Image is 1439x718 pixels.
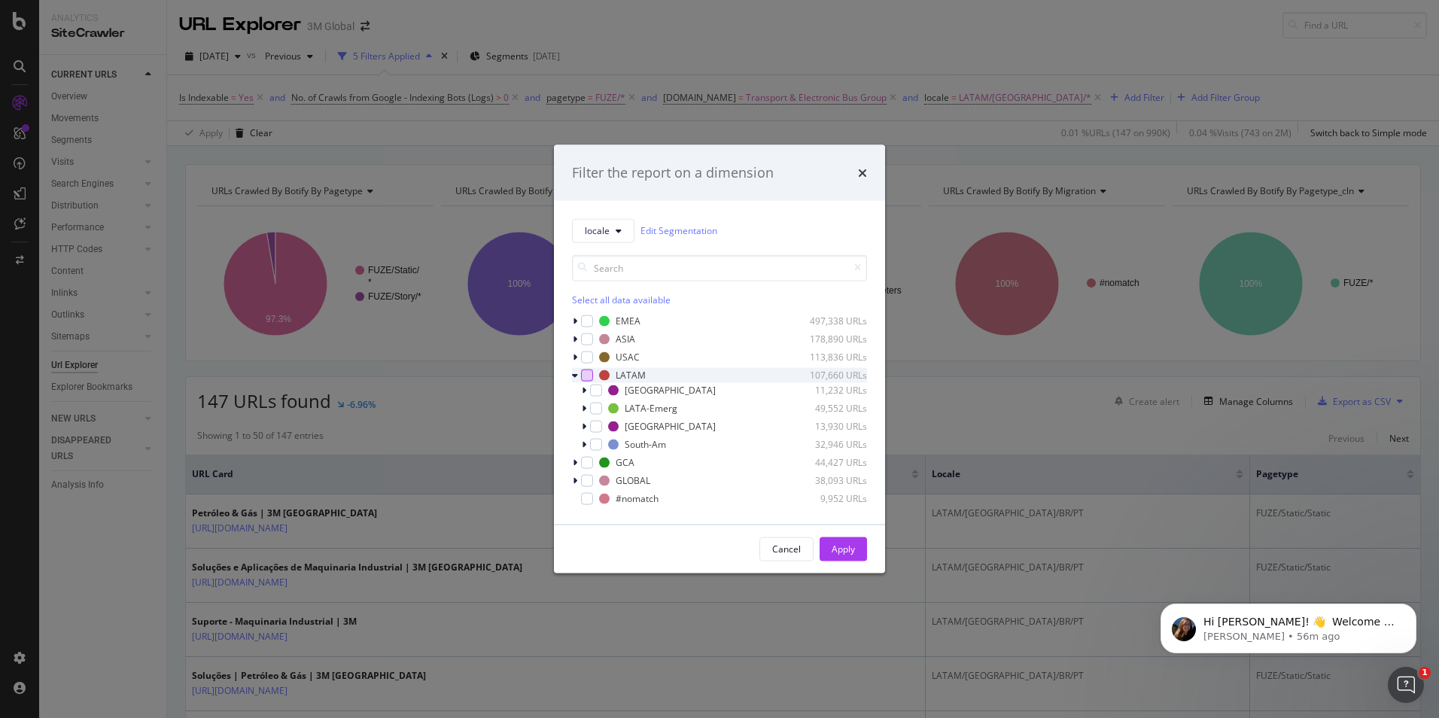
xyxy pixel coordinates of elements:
div: [GEOGRAPHIC_DATA] [625,384,716,397]
div: Cancel [772,543,801,555]
div: LATAM [616,369,646,382]
div: 107,660 URLs [793,369,867,382]
span: locale [585,224,610,237]
div: GLOBAL [616,474,650,487]
span: 1 [1419,667,1431,679]
div: 9,952 URLs [793,492,867,505]
div: times [858,163,867,183]
div: [GEOGRAPHIC_DATA] [625,420,716,433]
div: ASIA [616,333,635,345]
div: South-Am [625,438,666,451]
div: 13,930 URLs [793,420,867,433]
div: EMEA [616,315,640,327]
div: 49,552 URLs [793,402,867,415]
div: Select all data available [572,293,867,306]
button: locale [572,218,634,242]
div: USAC [616,351,640,364]
div: 113,836 URLs [793,351,867,364]
div: 32,946 URLs [793,438,867,451]
a: Edit Segmentation [640,223,717,239]
div: GCA [616,456,634,469]
div: 38,093 URLs [793,474,867,487]
input: Search [572,254,867,281]
button: Apply [820,537,867,561]
div: 11,232 URLs [793,384,867,397]
div: 178,890 URLs [793,333,867,345]
div: Apply [832,543,855,555]
iframe: Intercom notifications message [1138,572,1439,677]
button: Cancel [759,537,814,561]
div: modal [554,145,885,573]
div: Filter the report on a dimension [572,163,774,183]
div: LATA-Emerg [625,402,677,415]
div: 44,427 URLs [793,456,867,469]
iframe: Intercom live chat [1388,667,1424,703]
div: 497,338 URLs [793,315,867,327]
div: #nomatch [616,492,659,505]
